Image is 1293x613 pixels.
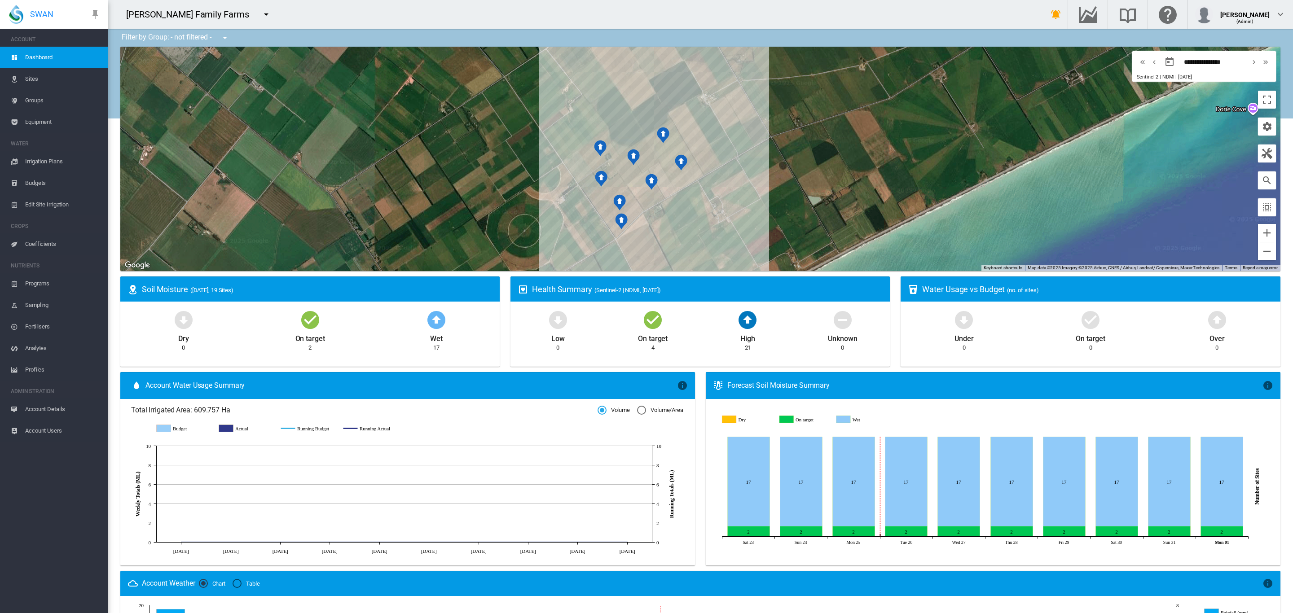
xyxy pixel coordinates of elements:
circle: Running Actual 21 Jul 0 [378,540,381,544]
tspan: Number of Sites [1254,468,1260,504]
button: Zoom in [1258,224,1276,242]
g: Wet Aug 27, 2025 17 [937,437,980,526]
span: (Sentinel-2 | NDMI, [DATE]) [594,287,661,293]
tspan: 8 [149,463,151,468]
tspan: 6 [656,482,659,487]
div: 0 [963,344,966,352]
span: | [DATE] [1175,74,1192,80]
g: Running Budget [281,425,334,433]
div: Water Usage vs Budget [922,284,1273,295]
span: Coefficients [25,233,101,255]
tspan: [DATE] [223,548,239,554]
span: WATER [11,136,101,151]
div: 4 [651,344,655,352]
tspan: Thu 28 [1005,540,1017,545]
g: Wet Aug 30, 2025 17 [1095,437,1138,526]
span: Analytes [25,337,101,359]
tspan: [DATE] [620,548,635,554]
g: On target Aug 26, 2025 2 [885,526,927,537]
md-icon: icon-checkbox-marked-circle [642,309,664,330]
md-icon: icon-cup-water [908,284,919,295]
md-icon: icon-chevron-right [1249,57,1259,67]
md-icon: icon-arrow-up-bold-circle [1206,309,1228,330]
span: Equipment [25,111,101,133]
button: icon-chevron-right [1248,57,1260,67]
span: CROPS [11,219,101,233]
g: On target [780,416,831,424]
md-icon: Go to the Data Hub [1077,9,1099,20]
tspan: 8 [656,463,659,468]
tspan: [DATE] [173,548,189,554]
md-icon: icon-menu-down [261,9,272,20]
tspan: Sat 30 [1111,540,1122,545]
div: 17 [433,344,440,352]
md-radio-button: Volume [598,406,630,415]
tspan: Running Totals (ML) [668,470,675,518]
span: Programs [25,273,101,294]
tspan: [DATE] [322,548,338,554]
circle: Running Actual 14 Jul 0 [328,540,331,544]
g: On target Aug 23, 2025 2 [727,526,770,537]
md-icon: icon-arrow-down-bold-circle [547,309,569,330]
tspan: Sat 23 [743,540,754,545]
tspan: Tue 26 [900,540,912,545]
g: Budget [157,425,210,433]
tspan: 4 [149,501,151,507]
md-icon: icon-menu-down [220,32,230,43]
tspan: 6 [149,482,151,487]
tspan: Sun 31 [1163,540,1176,545]
tspan: Weekly Totals (ML) [135,472,141,517]
g: On target Aug 30, 2025 2 [1095,526,1138,537]
div: NDMI: Whitecaps_A8042-W1 [594,140,607,156]
span: (no. of sites) [1007,287,1039,293]
tspan: [DATE] [372,548,387,554]
tspan: 20 [139,603,144,608]
div: NDMI: Whitecaps_A8042-W4 [657,127,669,143]
div: Low [551,330,565,344]
div: On target [295,330,325,344]
span: Profiles [25,359,101,381]
span: Account Users [25,420,101,442]
g: Wet Aug 24, 2025 17 [780,437,822,526]
div: Under [954,330,974,344]
span: Sampling [25,294,101,316]
md-radio-button: Chart [199,579,226,588]
g: Wet Aug 28, 2025 17 [990,437,1033,526]
md-icon: icon-chevron-double-right [1261,57,1271,67]
div: 0 [841,344,844,352]
div: [PERSON_NAME] Family Farms [126,8,257,21]
img: SWAN-Landscape-Logo-Colour-drop.png [9,5,23,24]
img: Google [123,259,152,271]
span: ACCOUNT [11,32,101,47]
g: Wet Aug 26, 2025 17 [885,437,927,526]
div: 0 [1089,344,1092,352]
div: 2 [308,344,312,352]
a: Open this area in Google Maps (opens a new window) [123,259,152,271]
tspan: [DATE] [570,548,585,554]
md-radio-button: Table [233,579,260,588]
md-icon: icon-information [1262,380,1273,391]
span: Account Water Usage Summary [145,381,677,390]
tspan: 2 [149,521,151,526]
tspan: Wed 27 [952,540,965,545]
span: Budgets [25,172,101,194]
a: Terms [1225,265,1237,270]
div: Health Summary [532,284,883,295]
button: Zoom out [1258,242,1276,260]
div: Dry [178,330,189,344]
span: Total Irrigated Area: 609.757 Ha [131,405,598,415]
span: Irrigation Plans [25,151,101,172]
md-icon: icon-chevron-down [1275,9,1286,20]
md-icon: icon-arrow-up-bold-circle [426,309,447,330]
img: profile.jpg [1195,5,1213,23]
button: icon-chevron-double-right [1260,57,1271,67]
md-icon: icon-information [677,380,688,391]
button: icon-chevron-left [1148,57,1160,67]
g: Wet Aug 23, 2025 17 [727,437,770,526]
div: Filter by Group: - not filtered - [115,29,237,47]
div: On target [1076,330,1105,344]
g: Wet Aug 29, 2025 17 [1043,437,1085,526]
span: ADMINISTRATION [11,384,101,398]
g: On target Aug 29, 2025 2 [1043,526,1085,537]
md-icon: icon-heart-box-outline [518,284,528,295]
